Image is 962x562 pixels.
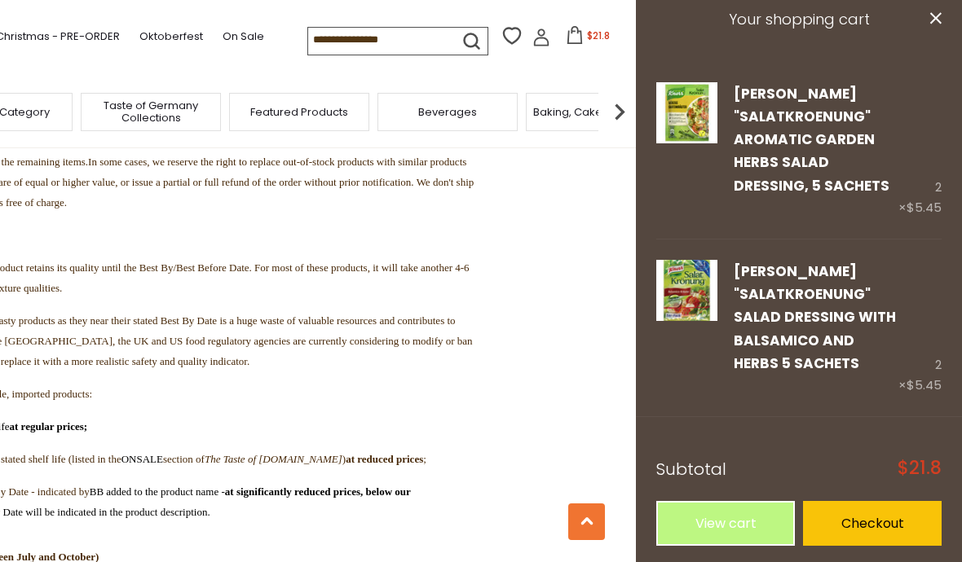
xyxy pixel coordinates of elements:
[121,453,163,465] span: SALE
[250,106,348,118] a: Featured Products
[907,199,942,216] span: $5.45
[656,260,717,321] img: Knorr "Salatkroenung" Salad Dressing with Balsamico and Herbs 5 sachets
[10,420,88,432] span: at regular prices;
[346,453,426,465] span: ;
[656,260,717,396] a: Knorr "Salatkroenung" Salad Dressing with Balsamico and Herbs 5 sachets
[734,84,889,195] a: [PERSON_NAME] "Salatkroenung" Aromatic Garden Herbs Salad Dressing, 5 sachets
[533,106,660,118] a: Baking, Cakes, Desserts
[587,29,610,42] span: $21.8
[346,453,423,465] strong: at reduced prices
[121,453,137,465] span: ON
[603,95,636,128] img: next arrow
[898,260,942,396] div: 2 ×
[656,82,717,218] a: Knorr "Salatkroenung" Aromatic Garden Herbs Salad Dressing, 5 sachets
[734,261,896,373] a: [PERSON_NAME] "Salatkroenung" Salad Dressing with Balsamico and Herbs 5 sachets
[907,376,942,393] span: $5.45
[898,459,942,477] span: $21.8
[898,82,942,218] div: 2 ×
[223,28,264,46] a: On Sale
[656,82,717,143] img: Knorr "Salatkroenung" Aromatic Garden Herbs Salad Dressing, 5 sachets
[205,453,342,465] em: The Taste of [DOMAIN_NAME]
[139,28,203,46] a: Oktoberfest
[554,26,623,50] button: $21.8
[656,501,795,546] a: View cart
[656,458,726,481] span: Subtotal
[86,99,216,124] a: Taste of Germany Collections
[803,501,942,546] a: Checkout
[418,106,477,118] a: Beverages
